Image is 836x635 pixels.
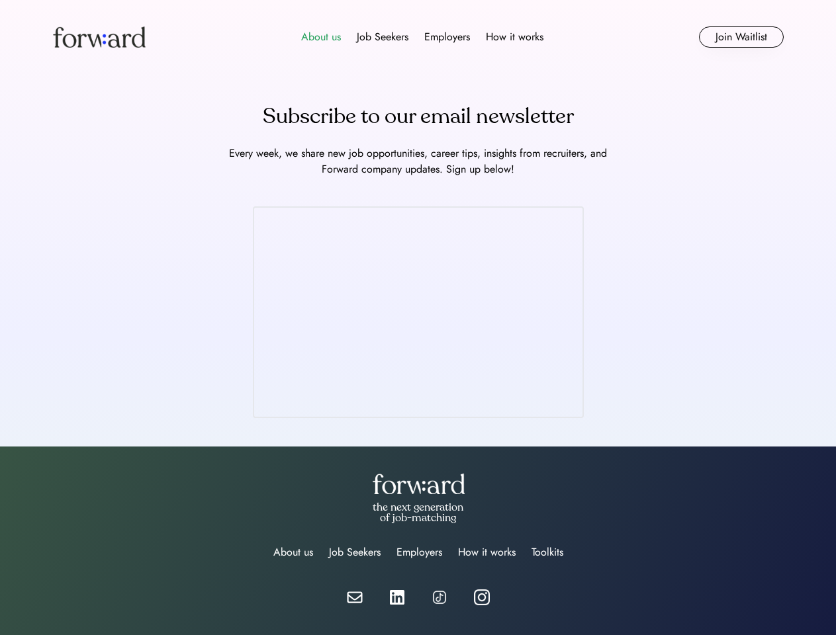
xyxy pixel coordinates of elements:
img: linkedin-white.svg [389,590,405,605]
div: Subscribe to our email newsletter [263,101,574,132]
img: instagram%20icon%20white.webp [474,589,490,605]
img: tiktok%20icon.png [432,589,447,605]
div: Job Seekers [329,544,381,560]
div: How it works [458,544,516,560]
div: Employers [396,544,442,560]
div: About us [301,29,341,45]
div: Employers [424,29,470,45]
div: About us [273,544,313,560]
img: forward-logo-white.png [372,473,465,494]
button: Join Waitlist [699,26,784,48]
img: email-white.svg [347,591,363,603]
div: How it works [486,29,543,45]
div: the next generation of job-matching [367,502,469,523]
img: Forward logo [53,26,146,48]
div: Every week, we share new job opportunities, career tips, insights from recruiters, and Forward co... [213,146,624,177]
div: Toolkits [532,544,563,560]
div: Job Seekers [357,29,408,45]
